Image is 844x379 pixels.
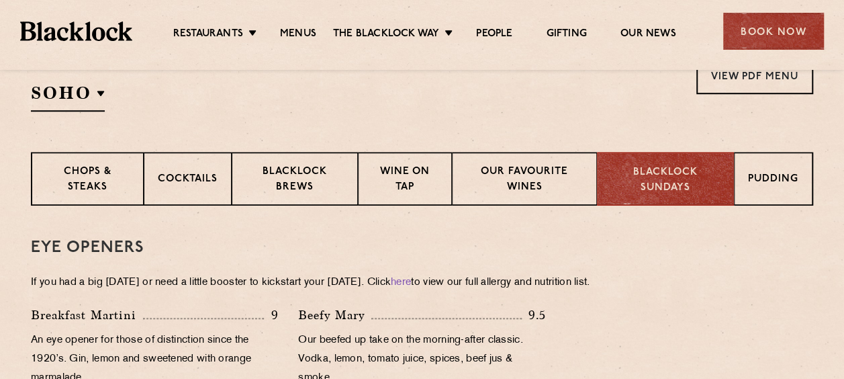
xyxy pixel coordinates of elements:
[31,239,813,257] h3: Eye openers
[476,28,512,42] a: People
[723,13,824,50] div: Book Now
[611,165,720,196] p: Blacklock Sundays
[158,172,218,189] p: Cocktails
[391,278,411,288] a: here
[173,28,243,42] a: Restaurants
[748,172,798,189] p: Pudding
[333,28,439,42] a: The Blacklock Way
[246,165,344,196] p: Blacklock Brews
[546,28,586,42] a: Gifting
[298,306,371,325] p: Beefy Mary
[696,57,813,94] a: View PDF Menu
[31,81,105,112] h2: SOHO
[280,28,316,42] a: Menus
[46,165,130,196] p: Chops & Steaks
[20,22,132,40] img: BL_Textured_Logo-footer-cropped.svg
[466,165,582,196] p: Our favourite wines
[31,306,143,325] p: Breakfast Martini
[522,306,546,324] p: 9.5
[620,28,676,42] a: Our News
[264,306,278,324] p: 9
[31,273,813,292] p: If you had a big [DATE] or need a little booster to kickstart your [DATE]. Click to view our full...
[372,165,438,196] p: Wine on Tap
